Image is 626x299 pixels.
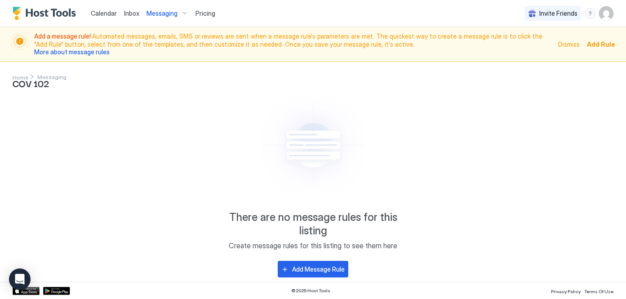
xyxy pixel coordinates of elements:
[13,72,28,82] div: Breadcrumb
[91,9,117,17] span: Calendar
[223,211,403,237] span: There are no message rules for this listing
[124,9,139,18] a: Inbox
[291,288,330,294] span: © 2025 Host Tools
[551,289,581,294] span: Privacy Policy
[34,48,110,56] a: More about message rules
[551,286,581,295] a: Privacy Policy
[587,40,615,49] div: Add Rule
[13,74,28,81] span: Home
[13,7,80,20] a: Host Tools Logo
[13,72,28,82] a: Home
[43,287,70,295] a: Google Play Store
[584,289,613,294] span: Terms Of Use
[91,9,117,18] a: Calendar
[235,83,391,207] div: Empty image
[585,8,595,19] div: menu
[584,286,613,295] a: Terms Of Use
[229,241,397,250] span: Create message rules for this listing to see them here
[13,287,40,295] a: App Store
[34,32,92,40] span: Add a message rule!
[278,261,348,277] button: Add Message Rule
[34,32,553,56] span: Automated messages, emails, SMS or reviews are sent when a message rule's parameters are met. The...
[539,9,577,18] span: Invite Friends
[9,268,31,290] div: Open Intercom Messenger
[599,6,613,21] div: User profile
[37,74,67,80] span: Breadcrumb
[13,76,613,90] span: COV 102
[292,264,345,274] div: Add Message Rule
[558,40,580,49] div: Dismiss
[124,9,139,17] span: Inbox
[147,9,178,18] span: Messaging
[195,9,215,18] span: Pricing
